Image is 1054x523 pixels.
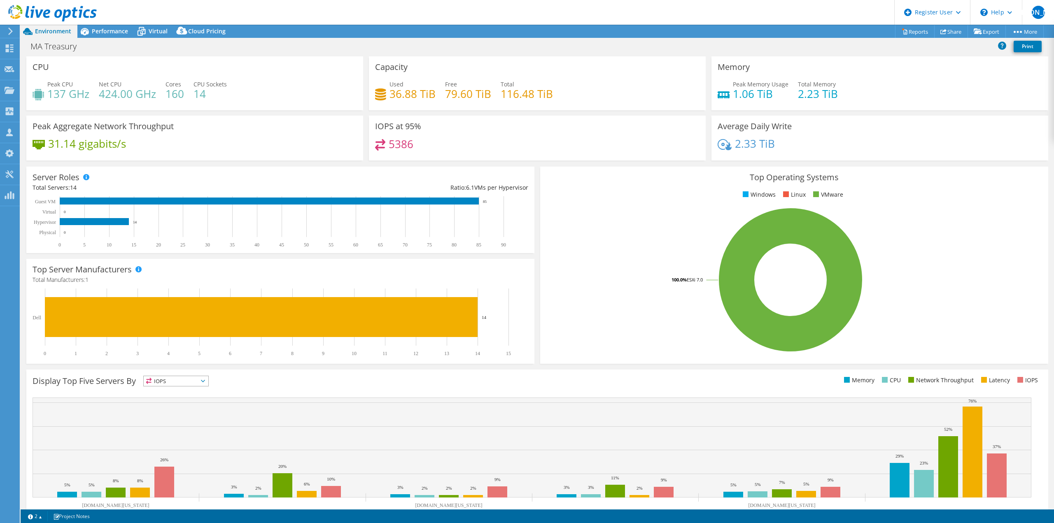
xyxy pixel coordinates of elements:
[934,25,968,38] a: Share
[327,477,335,481] text: 10%
[39,230,56,235] text: Physical
[42,209,56,215] text: Virtual
[34,219,56,225] text: Hypervisor
[33,183,280,192] div: Total Servers:
[968,398,977,403] text: 76%
[389,80,403,88] span: Used
[329,242,333,248] text: 55
[661,477,667,482] text: 9%
[895,25,935,38] a: Reports
[389,89,436,98] h4: 36.88 TiB
[229,351,231,356] text: 6
[445,80,457,88] span: Free
[33,63,49,72] h3: CPU
[64,230,66,235] text: 0
[75,351,77,356] text: 1
[156,242,161,248] text: 20
[136,351,139,356] text: 3
[255,486,261,490] text: 2%
[33,275,528,284] h4: Total Manufacturers:
[637,486,643,490] text: 2%
[33,315,41,321] text: Dell
[588,485,594,490] text: 3%
[278,464,287,469] text: 20%
[1015,376,1038,385] li: IOPS
[546,173,1042,182] h3: Top Operating Systems
[446,486,452,490] text: 2%
[828,477,834,482] text: 9%
[993,444,1001,449] text: 37%
[149,27,168,35] span: Virtual
[279,242,284,248] text: 45
[33,122,174,131] h3: Peak Aggregate Network Throughput
[144,376,208,386] span: IOPS
[741,190,776,199] li: Windows
[470,486,476,490] text: 2%
[33,265,132,274] h3: Top Server Manufacturers
[483,200,487,204] text: 85
[397,485,403,490] text: 3%
[482,315,487,320] text: 14
[403,242,408,248] text: 70
[48,139,126,148] h4: 31.14 gigabits/s
[718,122,792,131] h3: Average Daily Write
[920,460,928,465] text: 23%
[205,242,210,248] text: 30
[611,475,619,480] text: 11%
[167,351,170,356] text: 4
[895,453,904,458] text: 29%
[47,80,73,88] span: Peak CPU
[466,184,474,191] span: 6.1
[260,351,262,356] text: 7
[506,351,511,356] text: 15
[160,457,168,462] text: 26%
[47,89,89,98] h4: 137 GHz
[304,481,310,486] text: 6%
[1014,41,1042,52] a: Print
[564,485,570,490] text: 3%
[47,511,96,521] a: Project Notes
[188,27,226,35] span: Cloud Pricing
[83,242,86,248] text: 5
[672,277,687,283] tspan: 100.0%
[58,242,61,248] text: 0
[194,80,227,88] span: CPU Sockets
[280,183,528,192] div: Ratio: VMs per Hypervisor
[382,351,387,356] text: 11
[378,242,383,248] text: 65
[166,80,181,88] span: Cores
[733,80,788,88] span: Peak Memory Usage
[475,351,480,356] text: 14
[1005,25,1044,38] a: More
[304,242,309,248] text: 50
[291,351,294,356] text: 8
[1032,6,1045,19] span: [PERSON_NAME]
[27,42,89,51] h1: MA Treasury
[779,480,785,485] text: 7%
[92,27,128,35] span: Performance
[137,478,143,483] text: 8%
[944,427,952,432] text: 52%
[415,502,482,508] text: [DOMAIN_NAME][US_STATE]
[413,351,418,356] text: 12
[166,89,184,98] h4: 160
[755,482,761,487] text: 5%
[82,502,149,508] text: [DOMAIN_NAME][US_STATE]
[730,482,737,487] text: 5%
[979,376,1010,385] li: Latency
[748,502,815,508] text: [DOMAIN_NAME][US_STATE]
[733,89,788,98] h4: 1.06 TiB
[375,63,408,72] h3: Capacity
[445,89,491,98] h4: 79.60 TiB
[501,242,506,248] text: 90
[85,276,89,284] span: 1
[501,80,514,88] span: Total
[687,277,703,283] tspan: ESXi 7.0
[70,184,77,191] span: 14
[133,220,137,224] text: 14
[322,351,324,356] text: 9
[906,376,974,385] li: Network Throughput
[968,25,1006,38] a: Export
[194,89,227,98] h4: 14
[89,482,95,487] text: 5%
